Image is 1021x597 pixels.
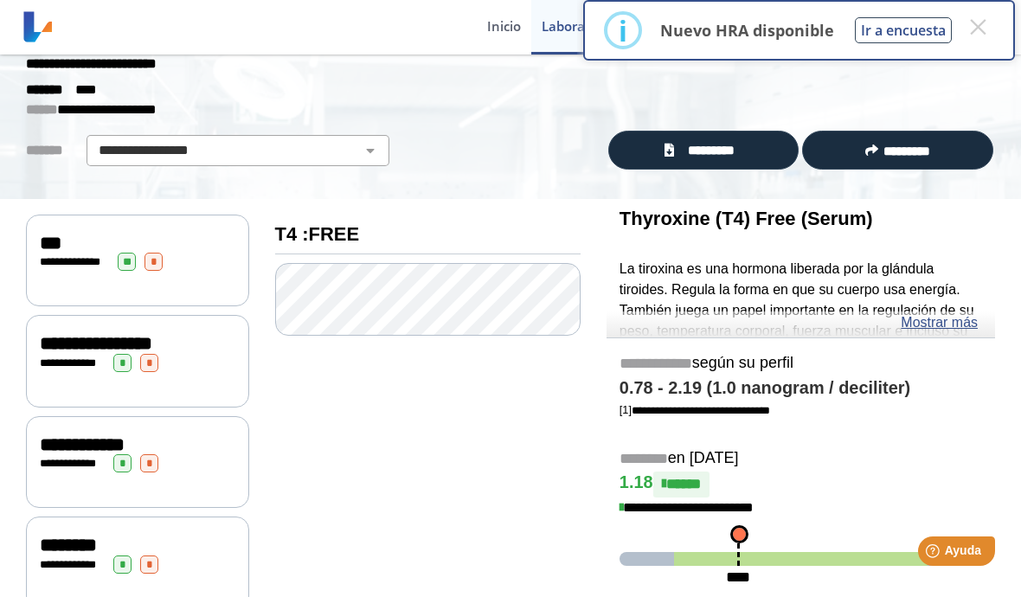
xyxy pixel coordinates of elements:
h4: 1.18 [620,472,982,497]
h4: 0.78 - 2.19 (1.0 nanogram / deciliter) [620,378,982,399]
iframe: Help widget launcher [867,530,1002,578]
h5: en [DATE] [620,449,982,469]
a: [1] [620,403,770,416]
div: i [619,15,627,46]
button: Ir a encuesta [855,17,952,43]
a: Mostrar más [901,312,978,333]
b: Thyroxine (T4) Free (Serum) [620,208,873,229]
p: Nuevo HRA disponible [660,20,834,41]
b: T4 :FREE [275,223,360,245]
button: Close this dialog [962,11,993,42]
p: La tiroxina es una hormona liberada por la glándula tiroides. Regula la forma en que su cuerpo us... [620,259,982,403]
h5: según su perfil [620,354,982,374]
